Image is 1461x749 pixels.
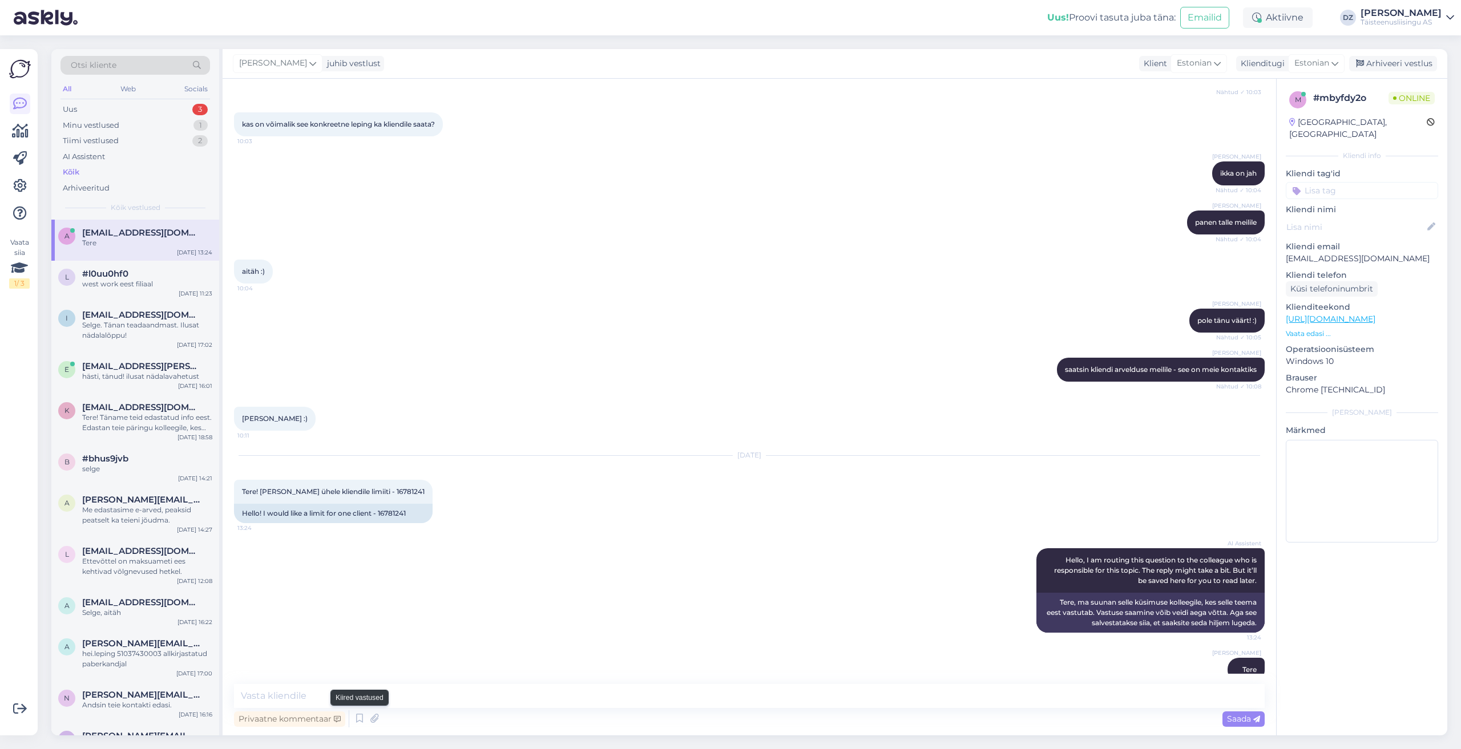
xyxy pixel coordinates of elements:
span: saatsin kliendi arvelduse meilile - see on meie kontaktiks [1065,365,1257,374]
div: DZ [1340,10,1356,26]
span: b [64,458,70,466]
span: 13:24 [1218,633,1261,642]
span: pole tänu väärt! :) [1197,316,1257,325]
div: Me edastasime e-arved, peaksid peatselt ka teieni jõudma. [82,505,212,525]
a: [URL][DOMAIN_NAME] [1286,314,1375,324]
span: a [64,499,70,507]
span: Tere [1242,665,1257,674]
p: Windows 10 [1286,355,1438,367]
div: Kõik [63,167,79,178]
div: hei.leping 51037430003 allkirjastatud paberkandjal [82,649,212,669]
span: AI Assistent [1218,539,1261,548]
span: andrei@optimist.digital [82,495,201,505]
div: Hello! I would like a limit for one client - 16781241 [234,504,433,523]
div: Minu vestlused [63,120,119,131]
p: Brauser [1286,372,1438,384]
div: Aktiivne [1243,7,1313,28]
p: Operatsioonisüsteem [1286,343,1438,355]
span: [PERSON_NAME] :) [242,414,308,423]
span: Tere! [PERSON_NAME] ühele kliendile limiiti - 16781241 [242,487,425,496]
div: Ettevõttel on maksuameti ees kehtivad võlgnevused hetkel. [82,556,212,577]
span: kas on võimalik see konkreetne leping ka kliendile saata? [242,120,435,128]
div: Tere [82,238,212,248]
span: [PERSON_NAME] [1212,152,1261,161]
div: Selge. Tänan teadaandmast. Ilusat nädalalõppu! [82,320,212,341]
div: Selge, aitäh [82,608,212,618]
span: [PERSON_NAME] [1212,349,1261,357]
span: Estonian [1177,57,1212,70]
span: i [66,314,68,322]
span: l [65,273,69,281]
span: m [1295,95,1301,104]
span: Nähtud ✓ 10:04 [1216,235,1261,244]
span: Nähtud ✓ 10:04 [1216,186,1261,195]
span: #bhus9jvb [82,454,128,464]
div: selge [82,464,212,474]
span: anastasia.arsenovits@tele2.com [82,597,201,608]
span: n [64,694,70,702]
div: juhib vestlust [322,58,381,70]
a: [PERSON_NAME]Täisteenusliisingu AS [1361,9,1454,27]
div: # mbyfdy2o [1313,91,1389,105]
div: Vaata siia [9,237,30,289]
p: Klienditeekond [1286,301,1438,313]
div: [DATE] 18:58 [177,433,212,442]
div: [DATE] 16:01 [178,382,212,390]
div: [DATE] 12:08 [177,577,212,585]
span: #l0uu0hf0 [82,269,128,279]
span: a [64,601,70,610]
p: Kliendi nimi [1286,204,1438,216]
span: l [65,550,69,558]
div: Tere! Täname teid edastatud info eest. Edastan teie päringu kolleegile, kes vaatab selle [PERSON_... [82,412,212,433]
span: Nähtud ✓ 10:05 [1216,333,1261,342]
span: julia.vares@tele2.com [82,731,201,741]
div: [DATE] 16:16 [179,710,212,719]
div: [DATE] 17:00 [176,669,212,678]
div: hästi, tänud! ilusat nädalavahetust [82,371,212,382]
span: Saada [1227,714,1260,724]
div: Tere, ma suunan selle küsimuse kolleegile, kes selle teema eest vastutab. Vastuse saamine võib ve... [1036,593,1265,633]
div: Küsi telefoninumbrit [1286,281,1378,297]
div: Andsin teie kontakti edasi. [82,700,212,710]
div: Klienditugi [1236,58,1285,70]
span: 13:24 [237,524,280,532]
span: Hello, I am routing this question to the colleague who is responsible for this topic. The reply m... [1054,556,1258,585]
div: Uus [63,104,77,115]
p: Kliendi tag'id [1286,168,1438,180]
div: 3 [192,104,208,115]
span: liidia.bai@tele2.com [82,546,201,556]
span: anett.voorel@tele2.com [82,228,201,238]
div: AI Assistent [63,151,105,163]
span: [PERSON_NAME] [239,57,307,70]
p: Chrome [TECHNICAL_ID] [1286,384,1438,396]
div: [DATE] [234,450,1265,460]
div: [GEOGRAPHIC_DATA], [GEOGRAPHIC_DATA] [1289,116,1427,140]
span: [PERSON_NAME] [1212,299,1261,308]
span: Otsi kliente [71,59,116,71]
button: Emailid [1180,7,1229,29]
div: [DATE] 13:24 [177,248,212,257]
div: [PERSON_NAME] [1361,9,1442,18]
div: 1 [193,120,208,131]
div: [DATE] 11:23 [179,289,212,298]
input: Lisa tag [1286,182,1438,199]
div: [PERSON_NAME] [1286,407,1438,418]
span: Estonian [1294,57,1329,70]
span: ikka on jah [1220,169,1257,177]
div: Kliendi info [1286,151,1438,161]
span: 10:03 [237,137,280,145]
span: a [64,642,70,651]
p: Kliendi telefon [1286,269,1438,281]
span: aitäh :) [242,267,265,276]
div: Proovi tasuta juba täna: [1047,11,1176,25]
span: neeme.nurm@klick.ee [82,690,201,700]
div: [DATE] 14:21 [178,474,212,483]
p: Kliendi email [1286,241,1438,253]
span: Nähtud ✓ 10:03 [1216,88,1261,96]
span: Online [1389,92,1435,104]
span: a [64,232,70,240]
span: panen talle meilile [1195,218,1257,226]
p: Vaata edasi ... [1286,329,1438,339]
div: [DATE] 17:02 [177,341,212,349]
div: All [60,82,74,96]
